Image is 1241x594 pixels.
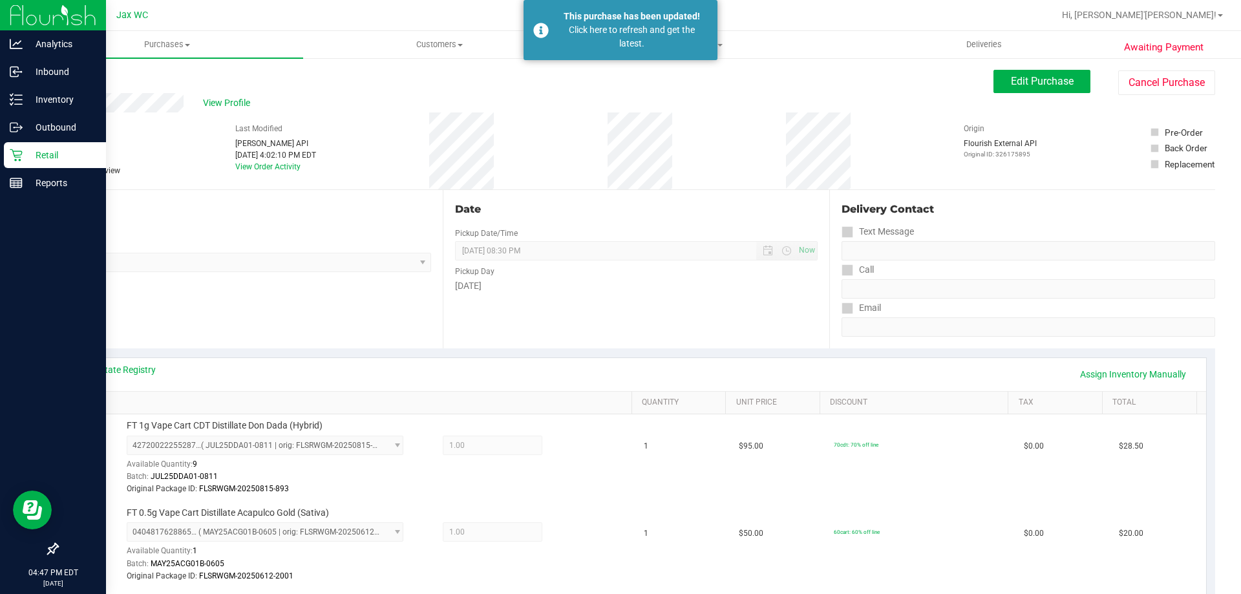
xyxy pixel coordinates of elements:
[78,363,156,376] a: View State Registry
[203,96,255,110] span: View Profile
[303,31,575,58] a: Customers
[736,398,815,408] a: Unit Price
[1062,10,1216,20] span: Hi, [PERSON_NAME]'[PERSON_NAME]!
[842,260,874,279] label: Call
[23,120,100,135] p: Outbound
[235,123,282,134] label: Last Modified
[151,559,224,568] span: MAY25ACG01B-0605
[193,546,197,555] span: 1
[127,472,149,481] span: Batch:
[842,299,881,317] label: Email
[1165,142,1207,154] div: Back Order
[10,149,23,162] inline-svg: Retail
[964,149,1037,159] p: Original ID: 326175895
[235,149,316,161] div: [DATE] 4:02:10 PM EDT
[1119,440,1143,452] span: $28.50
[964,123,984,134] label: Origin
[644,527,648,540] span: 1
[949,39,1019,50] span: Deliveries
[235,138,316,149] div: [PERSON_NAME] API
[57,202,431,217] div: Location
[644,440,648,452] span: 1
[1165,126,1203,139] div: Pre-Order
[127,455,418,480] div: Available Quantity:
[10,93,23,106] inline-svg: Inventory
[455,228,518,239] label: Pickup Date/Time
[842,222,914,241] label: Text Message
[10,176,23,189] inline-svg: Reports
[964,138,1037,159] div: Flourish External API
[834,529,880,535] span: 60cart: 60% off line
[31,39,303,50] span: Purchases
[127,484,197,493] span: Original Package ID:
[199,484,289,493] span: FLSRWGM-20250815-893
[127,507,329,519] span: FT 0.5g Vape Cart Distillate Acapulco Gold (Sativa)
[1011,75,1074,87] span: Edit Purchase
[23,36,100,52] p: Analytics
[193,460,197,469] span: 9
[556,10,708,23] div: This purchase has been updated!
[1019,398,1098,408] a: Tax
[1112,398,1191,408] a: Total
[556,23,708,50] div: Click here to refresh and get the latest.
[23,147,100,163] p: Retail
[1024,527,1044,540] span: $0.00
[1119,527,1143,540] span: $20.00
[31,31,303,58] a: Purchases
[23,64,100,80] p: Inbound
[739,527,763,540] span: $50.00
[151,472,218,481] span: JUL25DDA01-0811
[830,398,1003,408] a: Discount
[127,419,323,432] span: FT 1g Vape Cart CDT Distillate Don Dada (Hybrid)
[455,279,817,293] div: [DATE]
[1165,158,1214,171] div: Replacement
[842,202,1215,217] div: Delivery Contact
[993,70,1090,93] button: Edit Purchase
[1118,70,1215,95] button: Cancel Purchase
[1124,40,1204,55] span: Awaiting Payment
[127,559,149,568] span: Batch:
[455,202,817,217] div: Date
[6,567,100,578] p: 04:47 PM EDT
[116,10,148,21] span: Jax WC
[848,31,1120,58] a: Deliveries
[23,92,100,107] p: Inventory
[10,65,23,78] inline-svg: Inbound
[10,37,23,50] inline-svg: Analytics
[6,578,100,588] p: [DATE]
[127,542,418,567] div: Available Quantity:
[642,398,721,408] a: Quantity
[842,241,1215,260] input: Format: (999) 999-9999
[739,440,763,452] span: $95.00
[76,398,626,408] a: SKU
[23,175,100,191] p: Reports
[10,121,23,134] inline-svg: Outbound
[1024,440,1044,452] span: $0.00
[13,491,52,529] iframe: Resource center
[304,39,575,50] span: Customers
[1072,363,1194,385] a: Assign Inventory Manually
[127,571,197,580] span: Original Package ID:
[235,162,301,171] a: View Order Activity
[455,266,494,277] label: Pickup Day
[834,441,878,448] span: 70cdt: 70% off line
[199,571,293,580] span: FLSRWGM-20250612-2001
[842,279,1215,299] input: Format: (999) 999-9999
